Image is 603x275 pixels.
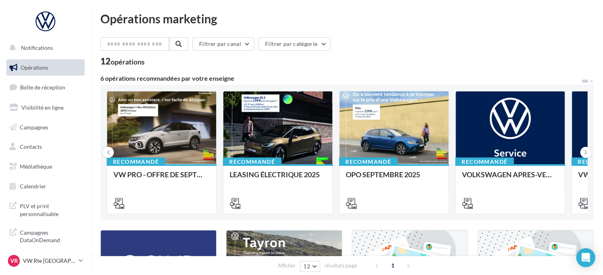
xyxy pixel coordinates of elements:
[258,37,330,51] button: Filtrer par catégorie
[113,171,210,186] div: VW PRO - OFFRE DE SEPTEMBRE 25
[5,99,86,116] a: Visibilité en ligne
[20,163,52,170] span: Médiathèque
[20,201,81,218] span: PLV et print personnalisable
[5,224,86,247] a: Campagnes DataOnDemand
[324,262,357,269] span: résultats/page
[6,253,85,268] a: VR VW Rte [GEOGRAPHIC_DATA]
[192,37,254,51] button: Filtrer par canal
[20,183,46,190] span: Calendrier
[107,157,165,166] div: Recommandé
[20,123,48,130] span: Campagnes
[303,263,310,269] span: 12
[21,64,48,71] span: Opérations
[111,58,145,65] div: opérations
[21,104,64,111] span: Visibilité en ligne
[5,158,86,175] a: Médiathèque
[5,79,86,96] a: Boîte de réception
[100,57,145,66] div: 12
[300,261,320,272] button: 12
[278,262,296,269] span: Afficher
[100,75,581,82] div: 6 opérations recommandées par votre enseigne
[20,84,65,91] span: Boîte de réception
[5,138,86,155] a: Contacts
[21,44,53,51] span: Notifications
[5,40,83,56] button: Notifications
[462,171,558,186] div: VOLKSWAGEN APRES-VENTE
[455,157,514,166] div: Recommandé
[100,13,594,25] div: Opérations marketing
[223,157,281,166] div: Recommandé
[10,257,18,265] span: VR
[576,248,595,267] div: Open Intercom Messenger
[23,257,75,265] p: VW Rte [GEOGRAPHIC_DATA]
[20,227,81,244] span: Campagnes DataOnDemand
[5,59,86,76] a: Opérations
[5,197,86,221] a: PLV et print personnalisable
[20,143,42,150] span: Contacts
[346,171,442,186] div: OPO SEPTEMBRE 2025
[386,259,399,272] span: 1
[339,157,398,166] div: Recommandé
[5,178,86,195] a: Calendrier
[5,119,86,136] a: Campagnes
[230,171,326,186] div: LEASING ÉLECTRIQUE 2025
